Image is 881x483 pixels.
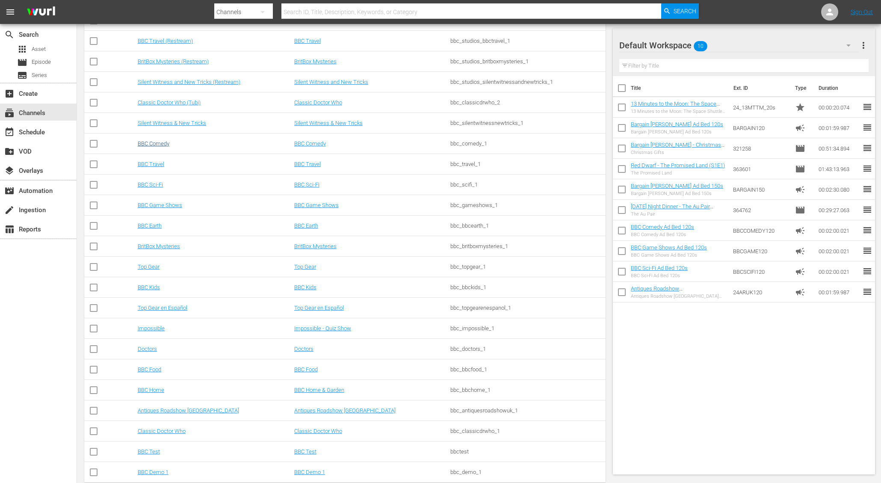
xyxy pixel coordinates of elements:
[138,140,169,147] a: BBC Comedy
[4,146,15,157] span: VOD
[631,183,723,189] a: Bargain [PERSON_NAME] Ad Bed 150s
[862,163,872,174] span: reorder
[294,181,319,188] a: BBC Sci-Fi
[815,261,862,282] td: 00:02:00.021
[862,204,872,215] span: reorder
[450,120,604,126] div: bbc_silentwitnessnewtricks_1
[138,366,161,373] a: BBC Food
[138,264,160,270] a: Top Gear
[694,37,707,55] span: 10
[730,159,792,179] td: 363601
[815,97,862,118] td: 00:00:20.074
[795,287,805,297] span: Ad
[294,38,321,44] a: BBC Travel
[730,97,792,118] td: 24_13MTTM_20s
[294,161,321,167] a: BBC Travel
[294,305,344,311] a: Top Gear en Español
[815,179,862,200] td: 00:02:30.080
[730,220,792,241] td: BBCCOMEDY120
[631,244,707,251] a: BBC Game Shows Ad Bed 120s
[450,161,604,167] div: bbc_travel_1
[138,161,164,167] a: BBC Travel
[138,181,163,188] a: BBC Sci-Fi
[795,184,805,195] span: Ad
[631,150,726,155] div: Christmas Gifts
[294,120,363,126] a: Silent Witness & New Tricks
[4,224,15,234] span: Reports
[815,159,862,179] td: 01:43:13.963
[631,142,724,167] a: Bargain [PERSON_NAME] - Christmas Gifts (S56E32) (Bargain [PERSON_NAME] - Christmas Gifts (S56E32...
[795,102,805,113] span: Promo
[862,246,872,256] span: reorder
[450,469,604,475] div: bbc_demo_1
[138,428,186,434] a: Classic Doctor Who
[450,202,604,208] div: bbc_gameshows_1
[32,58,51,66] span: Episode
[631,162,725,169] a: Red Dwarf - The Promised Land (S1E1)
[795,123,805,133] span: Ad
[138,243,180,249] a: BritBox Mysteries
[17,70,27,80] span: Series
[294,222,318,229] a: BBC Earth
[294,366,318,373] a: BBC Food
[862,225,872,235] span: reorder
[862,122,872,133] span: reorder
[450,222,604,229] div: bbc_bbcearth_1
[450,325,604,332] div: bbc_impossible_1
[631,109,726,114] div: 13 Minutes to the Moon: The Space Shuttle 20s Promo
[17,57,27,68] span: Episode
[5,7,15,17] span: menu
[450,284,604,290] div: bbc_bbckids_1
[815,200,862,220] td: 00:29:27.063
[138,58,209,65] a: BritBox Mysteries (Restream)
[730,261,792,282] td: BBCSCIFI120
[631,76,728,100] th: Title
[795,164,805,174] span: Episode
[450,243,604,249] div: bbc_britboxmysteries_1
[138,284,160,290] a: BBC Kids
[862,102,872,112] span: reorder
[862,287,872,297] span: reorder
[17,44,27,54] span: Asset
[32,71,47,80] span: Series
[631,121,723,127] a: Bargain [PERSON_NAME] Ad Bed 120s
[138,448,160,455] a: BBC Test
[4,166,15,176] span: Overlays
[4,89,15,99] span: Create
[4,205,15,215] span: Ingestion
[294,99,342,106] a: Classic Doctor Who
[450,387,604,393] div: bbc_bbchome_1
[138,99,201,106] a: Classic Doctor Who (Tubi)
[450,366,604,373] div: bbc_bbcfood_1
[450,407,604,414] div: bbc_antiquesroadshowuk_1
[450,448,604,455] div: bbctest
[294,243,337,249] a: BritBox Mysteries
[858,40,869,50] span: more_vert
[858,35,869,56] button: more_vert
[674,3,696,19] span: Search
[138,407,239,414] a: Antiques Roadshow [GEOGRAPHIC_DATA]
[730,282,792,302] td: 24ARUK120
[294,346,313,352] a: Doctors
[795,246,805,256] span: Ad
[631,170,725,176] div: The Promised Land
[631,285,714,305] a: Antiques Roadshow [GEOGRAPHIC_DATA] 2024 Ad Bed 120s
[21,2,62,22] img: ans4CAIJ8jUAAAAAAAAAAAAAAAAAAAAAAAAgQb4GAAAAAAAAAAAAAAAAAAAAAAAAJMjXAAAAAAAAAAAAAAAAAAAAAAAAgAT5G...
[450,140,604,147] div: bbc_comedy_1
[450,58,604,65] div: bbc_studios_britboxmysteries_1
[294,407,396,414] a: Antiques Roadshow [GEOGRAPHIC_DATA]
[795,143,805,154] span: Episode
[815,241,862,261] td: 00:02:00.021
[631,203,716,222] a: [DATE] Night Dinner - The Au Pair (S6E3) ((NEW) [DATE] Night Dinner - The Au Pair (S6E3) (00:30:00))
[294,387,344,393] a: BBC Home & Garden
[730,138,792,159] td: 321258
[294,79,368,85] a: Silent Witness and New Tricks
[138,79,240,85] a: Silent Witness and New Tricks (Restream)
[138,325,165,332] a: Impossible
[294,284,316,290] a: BBC Kids
[4,108,15,118] span: Channels
[450,346,604,352] div: bbc_doctors_1
[4,127,15,137] span: Schedule
[138,202,182,208] a: BBC Game Shows
[728,76,790,100] th: Ext. ID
